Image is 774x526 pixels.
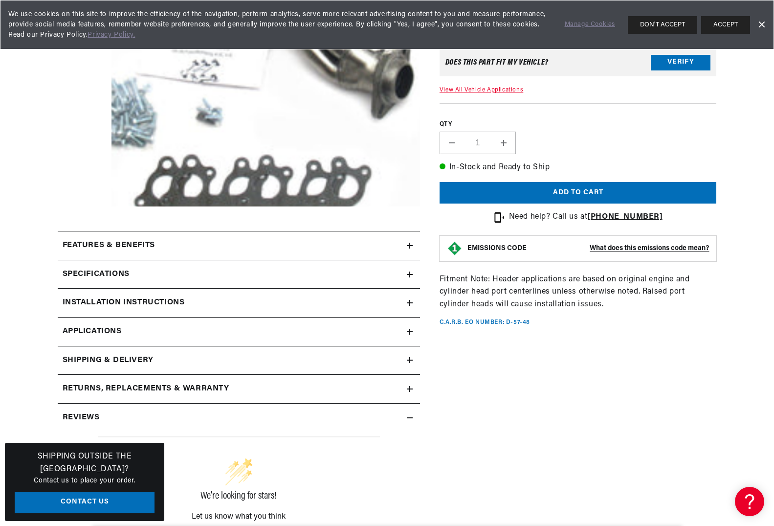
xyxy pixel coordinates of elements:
[440,182,717,204] button: Add to cart
[58,318,420,346] a: Applications
[63,354,154,367] h2: Shipping & Delivery
[58,375,420,403] summary: Returns, Replacements & Warranty
[63,297,185,309] h2: Installation instructions
[445,59,549,67] div: Does This part fit My vehicle?
[754,18,769,32] a: Dismiss Banner
[587,213,663,221] a: [PHONE_NUMBER]
[58,289,420,317] summary: Installation instructions
[467,244,709,253] button: EMISSIONS CODEWhat does this emissions code mean?
[440,87,523,93] a: View All Vehicle Applications
[590,245,709,252] strong: What does this emissions code mean?
[628,16,697,34] button: DON'T ACCEPT
[440,121,717,129] label: QTY
[15,492,155,514] a: Contact Us
[58,404,420,432] summary: Reviews
[440,161,717,174] p: In-Stock and Ready to Ship
[63,268,130,281] h2: Specifications
[58,260,420,289] summary: Specifications
[509,211,663,224] p: Need help? Call us at
[15,476,155,486] p: Contact us to place your order.
[63,239,155,252] h2: Features & Benefits
[467,245,527,252] strong: EMISSIONS CODE
[15,451,155,476] h3: Shipping Outside the [GEOGRAPHIC_DATA]?
[447,241,463,256] img: Emissions code
[98,513,380,521] div: Let us know what you think
[8,9,551,40] span: We use cookies on this site to improve the efficiency of the navigation, perform analytics, serve...
[701,16,750,34] button: ACCEPT
[63,325,122,338] span: Applications
[63,383,229,395] h2: Returns, Replacements & Warranty
[440,319,530,327] p: C.A.R.B. EO Number: D-57-48
[98,491,380,501] div: We’re looking for stars!
[88,31,135,39] a: Privacy Policy.
[651,55,710,70] button: Verify
[58,231,420,260] summary: Features & Benefits
[63,412,100,424] h2: Reviews
[565,20,615,30] a: Manage Cookies
[58,346,420,375] summary: Shipping & Delivery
